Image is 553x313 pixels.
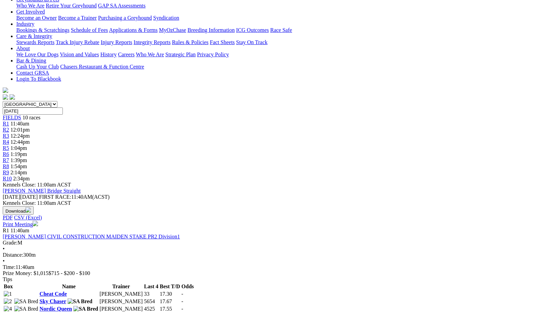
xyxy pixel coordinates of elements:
[56,39,99,45] a: Track Injury Rebate
[118,52,135,57] a: Careers
[4,283,13,289] span: Box
[39,291,67,297] a: Cheat Code
[3,246,5,252] span: •
[39,306,72,312] a: Nordic Queen
[3,145,9,151] span: R5
[10,94,15,100] img: twitter.svg
[3,221,38,227] a: Print Meeting
[3,240,18,246] span: Grade:
[39,283,99,290] th: Name
[11,163,27,169] span: 1:54pm
[144,298,159,305] td: 5654
[3,176,12,181] a: R10
[99,298,143,305] td: [PERSON_NAME]
[16,45,30,51] a: About
[60,64,144,70] a: Chasers Restaurant & Function Centre
[16,39,550,45] div: Care & Integrity
[11,157,27,163] span: 1:39pm
[14,298,38,305] img: SA Bred
[39,194,71,200] span: FIRST RACE:
[136,52,164,57] a: Who We Are
[159,306,180,312] td: 17.55
[3,121,9,126] a: R1
[16,70,49,76] a: Contact GRSA
[3,215,550,221] div: Download
[3,139,9,145] a: R4
[73,306,98,312] img: SA Bred
[14,215,42,220] a: CSV (Excel)
[11,127,30,133] span: 12:01pm
[3,127,9,133] a: R2
[3,200,550,206] div: Kennels Close: 11:00am ACST
[3,215,13,220] a: PDF
[58,15,97,21] a: Become a Trainer
[3,133,9,139] span: R3
[4,298,12,305] img: 2
[3,206,34,215] button: Download
[4,306,12,312] img: 4
[16,3,550,9] div: Greyhounds as Pets
[3,163,9,169] a: R8
[16,27,550,33] div: Industry
[3,170,9,175] a: R9
[159,283,180,290] th: Best T/D
[3,107,63,115] input: Select date
[16,15,550,21] div: Get Involved
[3,252,550,258] div: 300m
[236,27,269,33] a: ICG Outcomes
[3,115,21,120] span: FIELDS
[181,291,183,297] span: -
[101,39,132,45] a: Injury Reports
[16,76,61,82] a: Login To Blackbook
[3,151,9,157] a: R6
[3,182,71,188] span: Kennels Close: 11:00am ACST
[3,270,550,276] div: Prize Money: $1,015
[197,52,229,57] a: Privacy Policy
[11,139,30,145] span: 12:44pm
[16,9,45,15] a: Get Involved
[46,3,97,8] a: Retire Your Greyhound
[99,291,143,297] td: [PERSON_NAME]
[159,298,180,305] td: 17.67
[3,188,81,194] a: [PERSON_NAME] Bridge Straight
[3,264,16,270] span: Time:
[71,27,108,33] a: Schedule of Fees
[181,283,194,290] th: Odds
[14,306,38,312] img: SA Bred
[98,3,146,8] a: GAP SA Assessments
[181,306,183,312] span: -
[3,87,8,93] img: logo-grsa-white.png
[16,58,46,63] a: Bar & Dining
[60,52,99,57] a: Vision and Values
[11,133,30,139] span: 12:24pm
[3,258,5,264] span: •
[16,27,69,33] a: Bookings & Scratchings
[3,276,12,282] span: Tips
[33,221,38,226] img: printer.svg
[181,298,183,304] span: -
[3,194,38,200] span: [DATE]
[144,283,159,290] th: Last 4
[16,15,57,21] a: Become an Owner
[22,115,40,120] span: 10 races
[144,306,159,312] td: 4525
[133,39,171,45] a: Integrity Reports
[16,64,59,70] a: Cash Up Your Club
[3,94,8,100] img: facebook.svg
[99,283,143,290] th: Trainer
[159,291,180,297] td: 17.30
[16,64,550,70] div: Bar & Dining
[13,176,30,181] span: 2:34pm
[3,194,20,200] span: [DATE]
[3,228,9,233] span: R1
[153,15,179,21] a: Syndication
[3,157,9,163] a: R7
[39,194,110,200] span: 11:40AM(ACST)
